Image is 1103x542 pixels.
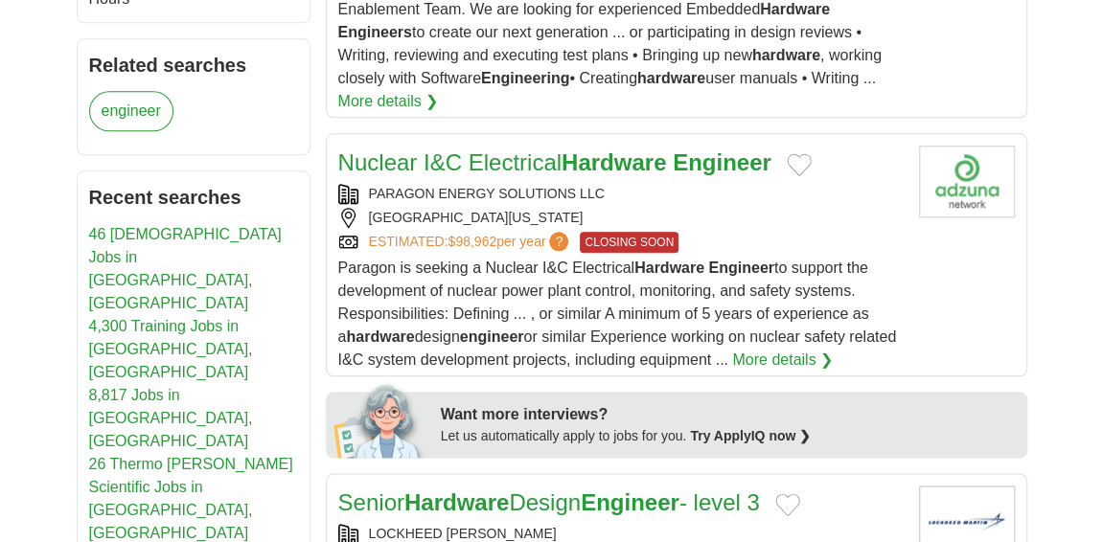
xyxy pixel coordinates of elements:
a: 26 Thermo [PERSON_NAME] Scientific Jobs in [GEOGRAPHIC_DATA], [GEOGRAPHIC_DATA] [89,456,293,541]
div: Want more interviews? [441,403,1016,426]
a: 8,817 Jobs in [GEOGRAPHIC_DATA], [GEOGRAPHIC_DATA] [89,387,253,449]
a: 4,300 Training Jobs in [GEOGRAPHIC_DATA], [GEOGRAPHIC_DATA] [89,318,253,380]
button: Add to favorite jobs [787,153,812,176]
strong: Engineer [708,260,773,276]
strong: Engineer [673,149,771,175]
img: Company logo [919,146,1015,217]
strong: Hardware [404,489,509,515]
strong: Engineering [481,70,569,86]
div: [GEOGRAPHIC_DATA][US_STATE] [338,208,904,228]
div: Let us automatically apply to jobs for you. [441,426,1016,446]
strong: Hardware [760,1,830,17]
a: Try ApplyIQ now ❯ [690,428,811,443]
a: engineer [89,91,173,131]
img: apply-iq-scientist.png [333,381,426,458]
div: PARAGON ENERGY SOLUTIONS LLC [338,184,904,204]
h2: Related searches [89,51,298,79]
a: More details ❯ [732,349,833,372]
a: ESTIMATED:$98,962per year? [369,232,573,253]
span: Paragon is seeking a Nuclear I&C Electrical to support the development of nuclear power plant con... [338,260,897,368]
a: Nuclear I&C ElectricalHardware Engineer [338,149,771,175]
strong: hardware [346,328,414,345]
span: ? [549,232,568,251]
a: 46 [DEMOGRAPHIC_DATA] Jobs in [GEOGRAPHIC_DATA], [GEOGRAPHIC_DATA] [89,226,282,311]
span: $98,962 [448,234,496,249]
strong: Hardware [634,260,704,276]
strong: engineer [460,328,524,345]
span: CLOSING SOON [580,232,678,253]
strong: Engineers [338,24,412,40]
h2: Recent searches [89,183,298,212]
button: Add to favorite jobs [775,493,800,516]
strong: hardware [637,70,705,86]
a: More details ❯ [338,90,439,113]
strong: hardware [752,47,820,63]
a: LOCKHEED [PERSON_NAME] [369,526,557,541]
strong: Engineer [581,489,679,515]
strong: Hardware [562,149,666,175]
a: SeniorHardwareDesignEngineer- level 3 [338,489,760,515]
